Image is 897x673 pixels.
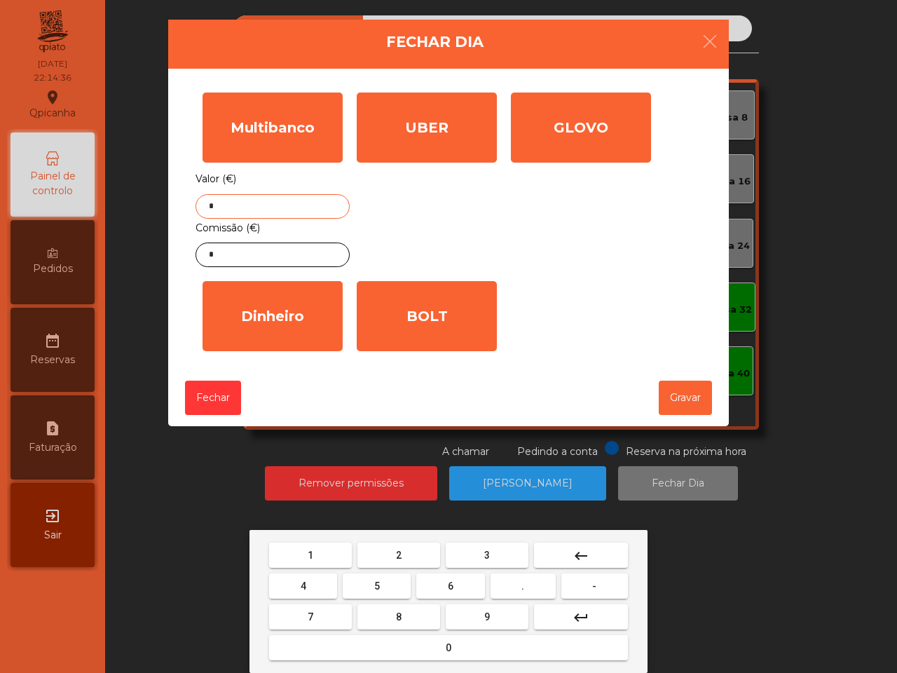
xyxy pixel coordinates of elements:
span: 1 [308,550,313,561]
span: 3 [484,550,490,561]
mat-icon: keyboard_backspace [573,548,589,564]
label: Valor (€) [196,170,236,189]
div: GLOVO [511,93,651,163]
mat-icon: keyboard_return [573,609,589,626]
div: Multibanco [203,93,343,163]
button: Gravar [659,381,712,415]
span: 0 [446,642,451,653]
button: Fechar [185,381,241,415]
h4: Fechar Dia [386,32,484,53]
span: . [521,580,524,592]
div: BOLT [357,281,497,351]
label: Comissão (€) [196,219,260,238]
span: 9 [484,611,490,623]
span: 5 [374,580,380,592]
div: Dinheiro [203,281,343,351]
div: UBER [357,93,497,163]
span: 6 [448,580,453,592]
span: - [592,580,596,592]
span: 8 [396,611,402,623]
span: 2 [396,550,402,561]
span: 4 [301,580,306,592]
span: 7 [308,611,313,623]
